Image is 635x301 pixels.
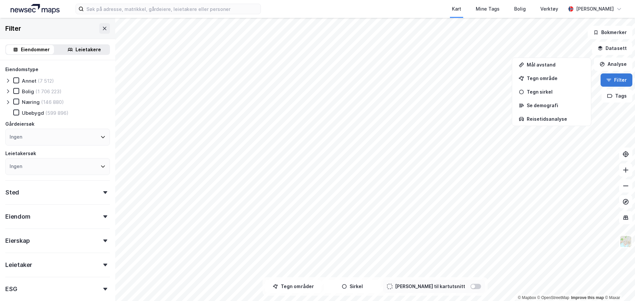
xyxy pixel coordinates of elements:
button: Tegn områder [265,280,321,293]
div: [PERSON_NAME] til kartutsnitt [395,282,465,290]
div: Ingen [10,162,22,170]
div: Leietakersøk [5,150,36,157]
div: Eiendom [5,213,30,221]
button: Filter [601,73,632,87]
div: Verktøy [540,5,558,13]
button: Sirkel [324,280,380,293]
div: Eiendomstype [5,65,38,73]
input: Søk på adresse, matrikkel, gårdeiere, leietakere eller personer [84,4,261,14]
button: Analyse [594,58,632,71]
div: Mine Tags [476,5,500,13]
div: Ingen [10,133,22,141]
div: Reisetidsanalyse [527,116,584,122]
div: Mål avstand [527,62,584,67]
div: Tegn sirkel [527,89,584,95]
a: Improve this map [571,295,604,300]
div: (146 880) [41,99,64,105]
iframe: Chat Widget [602,269,635,301]
div: Filter [5,23,21,34]
div: (599 896) [45,110,69,116]
div: Kontrollprogram for chat [602,269,635,301]
div: (7 512) [38,78,54,84]
div: Kart [452,5,461,13]
div: Sted [5,189,19,196]
div: Annet [22,78,36,84]
div: (1 706 223) [35,88,62,95]
div: Næring [22,99,40,105]
div: ESG [5,285,17,293]
img: Z [619,235,632,248]
div: [PERSON_NAME] [576,5,614,13]
div: Eiendommer [21,46,50,54]
div: Leietaker [5,261,32,269]
div: Bolig [22,88,34,95]
div: Tegn område [527,75,584,81]
button: Datasett [592,42,632,55]
a: OpenStreetMap [537,295,569,300]
div: Eierskap [5,237,29,245]
div: Se demografi [527,103,584,108]
img: logo.a4113a55bc3d86da70a041830d287a7e.svg [11,4,60,14]
div: Bolig [514,5,526,13]
div: Gårdeiersøk [5,120,34,128]
button: Bokmerker [588,26,632,39]
div: Ubebygd [22,110,44,116]
button: Tags [602,89,632,103]
a: Mapbox [518,295,536,300]
div: Leietakere [75,46,101,54]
